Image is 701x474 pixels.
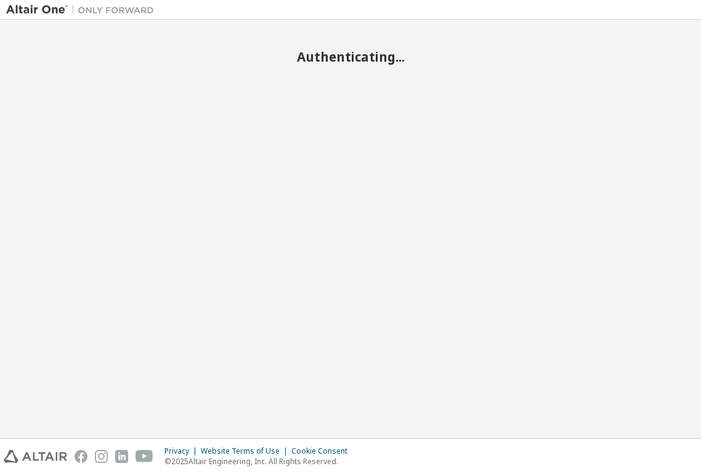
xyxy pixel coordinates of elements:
[115,450,128,463] img: linkedin.svg
[6,49,695,65] h2: Authenticating...
[75,450,87,463] img: facebook.svg
[4,450,67,463] img: altair_logo.svg
[136,450,153,463] img: youtube.svg
[164,446,201,456] div: Privacy
[95,450,108,463] img: instagram.svg
[201,446,291,456] div: Website Terms of Use
[6,4,160,16] img: Altair One
[164,456,355,467] p: © 2025 Altair Engineering, Inc. All Rights Reserved.
[291,446,355,456] div: Cookie Consent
